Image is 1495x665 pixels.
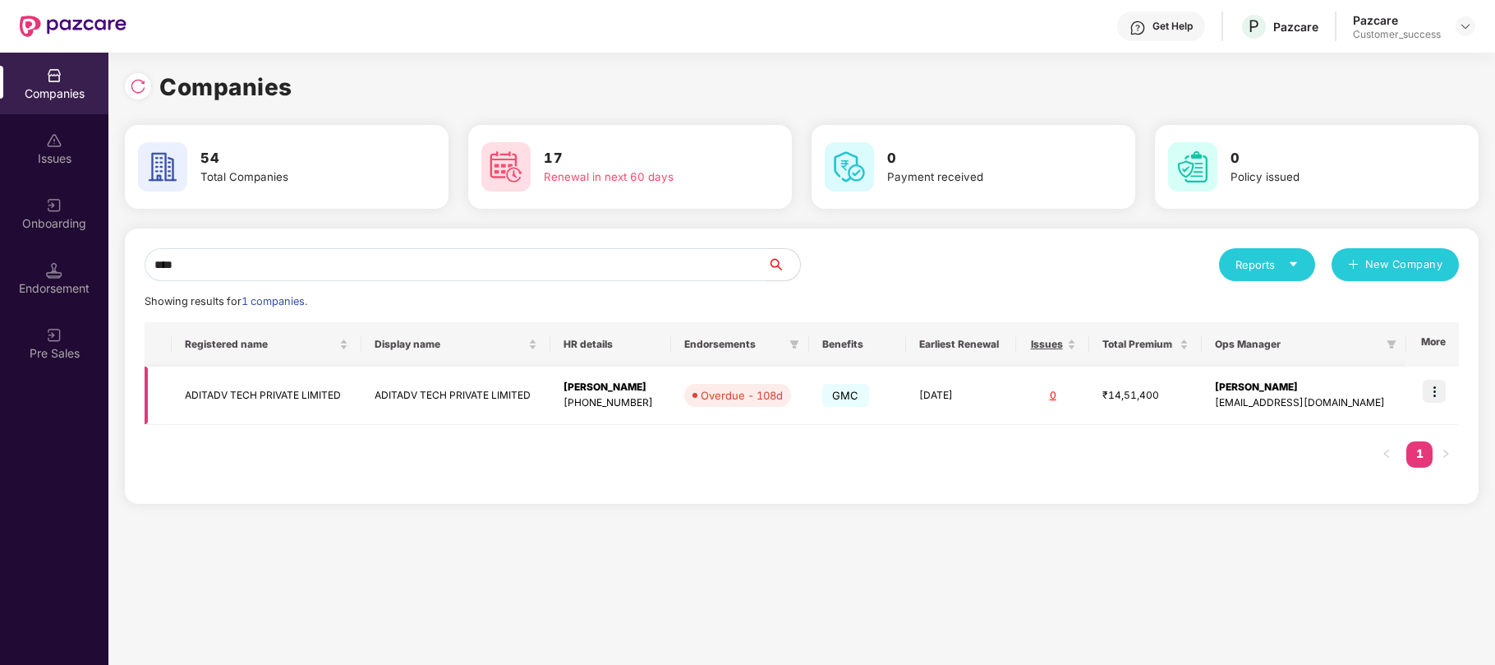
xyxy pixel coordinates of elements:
[46,197,62,214] img: svg+xml;base64,PHN2ZyB3aWR0aD0iMjAiIGhlaWdodD0iMjAiIHZpZXdCb3g9IjAgMCAyMCAyMCIgZmlsbD0ibm9uZSIgeG...
[375,338,526,351] span: Display name
[786,335,803,354] span: filter
[1441,449,1451,459] span: right
[1383,335,1400,354] span: filter
[1249,16,1259,36] span: P
[825,142,874,192] img: svg+xml;base64,PHN2ZyB4bWxucz0iaHR0cDovL3d3dy53My5vcmcvMjAwMC9zdmciIHdpZHRoPSI2MCIgaGVpZ2h0PSI2MC...
[185,338,336,351] span: Registered name
[145,295,307,307] span: Showing results for
[1406,441,1433,468] li: 1
[550,322,670,367] th: HR details
[130,78,146,95] img: svg+xml;base64,PHN2ZyBpZD0iUmVsb2FkLTMyeDMyIiB4bWxucz0iaHR0cDovL3d3dy53My5vcmcvMjAwMC9zdmciIHdpZH...
[200,148,394,169] h3: 54
[544,148,738,169] h3: 17
[789,339,799,349] span: filter
[1373,441,1400,468] li: Previous Page
[544,169,738,186] div: Renewal in next 60 days
[1089,322,1202,367] th: Total Premium
[1215,380,1392,395] div: [PERSON_NAME]
[1288,259,1299,270] span: caret-down
[1102,338,1176,351] span: Total Premium
[159,69,292,105] h1: Companies
[46,327,62,344] img: svg+xml;base64,PHN2ZyB3aWR0aD0iMjAiIGhlaWdodD0iMjAiIHZpZXdCb3g9IjAgMCAyMCAyMCIgZmlsbD0ibm9uZSIgeG...
[1230,148,1424,169] h3: 0
[822,384,869,407] span: GMC
[1152,20,1193,33] div: Get Help
[1332,248,1459,281] button: plusNew Company
[563,380,657,395] div: [PERSON_NAME]
[1029,338,1064,351] span: Issues
[1387,339,1396,349] span: filter
[1382,449,1391,459] span: left
[1235,256,1299,273] div: Reports
[1423,380,1446,403] img: icon
[1215,395,1392,411] div: [EMAIL_ADDRESS][DOMAIN_NAME]
[481,142,531,192] img: svg+xml;base64,PHN2ZyB4bWxucz0iaHR0cDovL3d3dy53My5vcmcvMjAwMC9zdmciIHdpZHRoPSI2MCIgaGVpZ2h0PSI2MC...
[1433,441,1459,468] li: Next Page
[1365,256,1443,273] span: New Company
[1459,20,1472,33] img: svg+xml;base64,PHN2ZyBpZD0iRHJvcGRvd24tMzJ4MzIiIHhtbG5zPSJodHRwOi8vd3d3LnczLm9yZy8yMDAwL3N2ZyIgd2...
[887,169,1081,186] div: Payment received
[1215,338,1379,351] span: Ops Manager
[1433,441,1459,468] button: right
[46,67,62,84] img: svg+xml;base64,PHN2ZyBpZD0iQ29tcGFuaWVzIiB4bWxucz0iaHR0cDovL3d3dy53My5vcmcvMjAwMC9zdmciIHdpZHRoPS...
[361,367,551,425] td: ADITADV TECH PRIVATE LIMITED
[766,258,800,271] span: search
[1353,12,1441,28] div: Pazcare
[46,262,62,279] img: svg+xml;base64,PHN2ZyB3aWR0aD0iMTQuNSIgaGVpZ2h0PSIxNC41IiB2aWV3Qm94PSIwIDAgMTYgMTYiIGZpbGw9Im5vbm...
[1230,169,1424,186] div: Policy issued
[1353,28,1441,41] div: Customer_success
[1273,19,1318,35] div: Pazcare
[1102,388,1189,404] div: ₹14,51,400
[701,387,783,404] div: Overdue - 108d
[20,16,126,37] img: New Pazcare Logo
[172,367,361,425] td: ADITADV TECH PRIVATE LIMITED
[200,169,394,186] div: Total Companies
[1373,441,1400,468] button: left
[906,322,1016,367] th: Earliest Renewal
[1016,322,1089,367] th: Issues
[138,142,187,192] img: svg+xml;base64,PHN2ZyB4bWxucz0iaHR0cDovL3d3dy53My5vcmcvMjAwMC9zdmciIHdpZHRoPSI2MCIgaGVpZ2h0PSI2MC...
[766,248,801,281] button: search
[361,322,551,367] th: Display name
[46,132,62,149] img: svg+xml;base64,PHN2ZyBpZD0iSXNzdWVzX2Rpc2FibGVkIiB4bWxucz0iaHR0cDovL3d3dy53My5vcmcvMjAwMC9zdmciIH...
[684,338,783,351] span: Endorsements
[1406,441,1433,466] a: 1
[1129,20,1146,36] img: svg+xml;base64,PHN2ZyBpZD0iSGVscC0zMngzMiIgeG1sbnM9Imh0dHA6Ly93d3cudzMub3JnLzIwMDAvc3ZnIiB3aWR0aD...
[241,295,307,307] span: 1 companies.
[1029,388,1076,404] div: 0
[172,322,361,367] th: Registered name
[887,148,1081,169] h3: 0
[1406,322,1459,367] th: More
[906,367,1016,425] td: [DATE]
[809,322,906,367] th: Benefits
[1348,259,1359,272] span: plus
[1168,142,1217,192] img: svg+xml;base64,PHN2ZyB4bWxucz0iaHR0cDovL3d3dy53My5vcmcvMjAwMC9zdmciIHdpZHRoPSI2MCIgaGVpZ2h0PSI2MC...
[563,395,657,411] div: [PHONE_NUMBER]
